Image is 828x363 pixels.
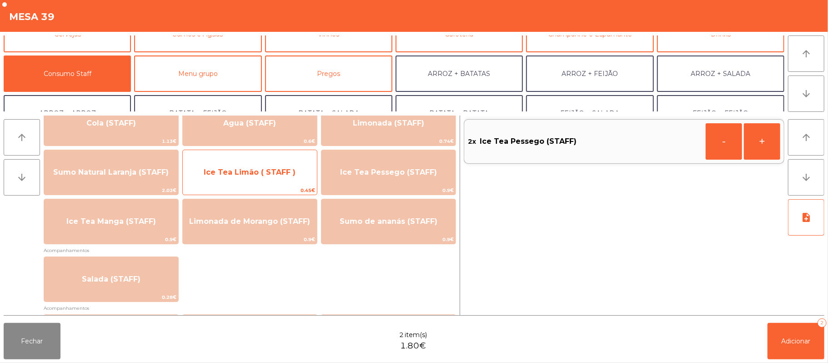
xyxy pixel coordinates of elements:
[134,55,261,92] button: Menu grupo
[788,35,824,72] button: arrow_upward
[183,235,317,244] span: 0.9€
[16,132,27,143] i: arrow_upward
[526,55,653,92] button: ARROZ + FEIJÃO
[788,159,824,196] button: arrow_downward
[44,293,178,302] span: 0.28€
[526,95,653,131] button: FEIJÃO + SALADA
[265,95,392,131] button: BATATA + SALADA
[801,172,812,183] i: arrow_downward
[9,10,55,24] h4: Mesa 39
[801,212,812,223] i: note_add
[405,330,427,340] span: item(s)
[321,137,456,146] span: 0.74€
[204,168,296,176] span: Ice Tea Limão ( STAFF )
[86,119,136,127] span: Cola (STAFF)
[183,137,317,146] span: 0.6€
[801,48,812,59] i: arrow_upward
[340,168,437,176] span: Ice Tea Pessego (STAFF)
[399,330,404,340] span: 2
[768,323,824,359] button: Adicionar2
[44,137,178,146] span: 1.13€
[801,88,812,99] i: arrow_downward
[480,135,577,148] span: Ice Tea Pessego (STAFF)
[44,186,178,195] span: 2.03€
[16,172,27,183] i: arrow_downward
[4,159,40,196] button: arrow_downward
[265,55,392,92] button: Pregos
[744,123,780,160] button: +
[353,119,424,127] span: Limonada (STAFF)
[53,168,169,176] span: Sumo Natural Laranja (STAFF)
[657,55,784,92] button: ARROZ + SALADA
[4,55,131,92] button: Consumo Staff
[782,337,811,345] span: Adicionar
[468,135,476,148] span: 2x
[4,323,60,359] button: Fechar
[706,123,742,160] button: -
[788,76,824,112] button: arrow_downward
[818,318,827,328] div: 2
[4,119,40,156] button: arrow_upward
[400,340,426,352] span: 1.80€
[801,132,812,143] i: arrow_upward
[396,55,523,92] button: ARROZ + BATATAS
[82,275,141,283] span: Salada (STAFF)
[321,186,456,195] span: 0.9€
[66,217,156,226] span: Ice Tea Manga (STAFF)
[134,95,261,131] button: BATATA + FEIJÃO
[223,119,276,127] span: Agua (STAFF)
[44,246,456,255] span: Acompanhamentos
[788,119,824,156] button: arrow_upward
[4,95,131,131] button: ARROZ + ARROZ
[321,235,456,244] span: 0.9€
[189,217,310,226] span: Limonada de Morango (STAFF)
[44,304,456,313] span: Acompanhamentos
[44,235,178,244] span: 0.9€
[396,95,523,131] button: BATATA + BATATA
[183,186,317,195] span: 0.45€
[657,95,784,131] button: FEIJÃO + FEIJÃO
[340,217,437,226] span: Sumo de ananás (STAFF)
[788,199,824,236] button: note_add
